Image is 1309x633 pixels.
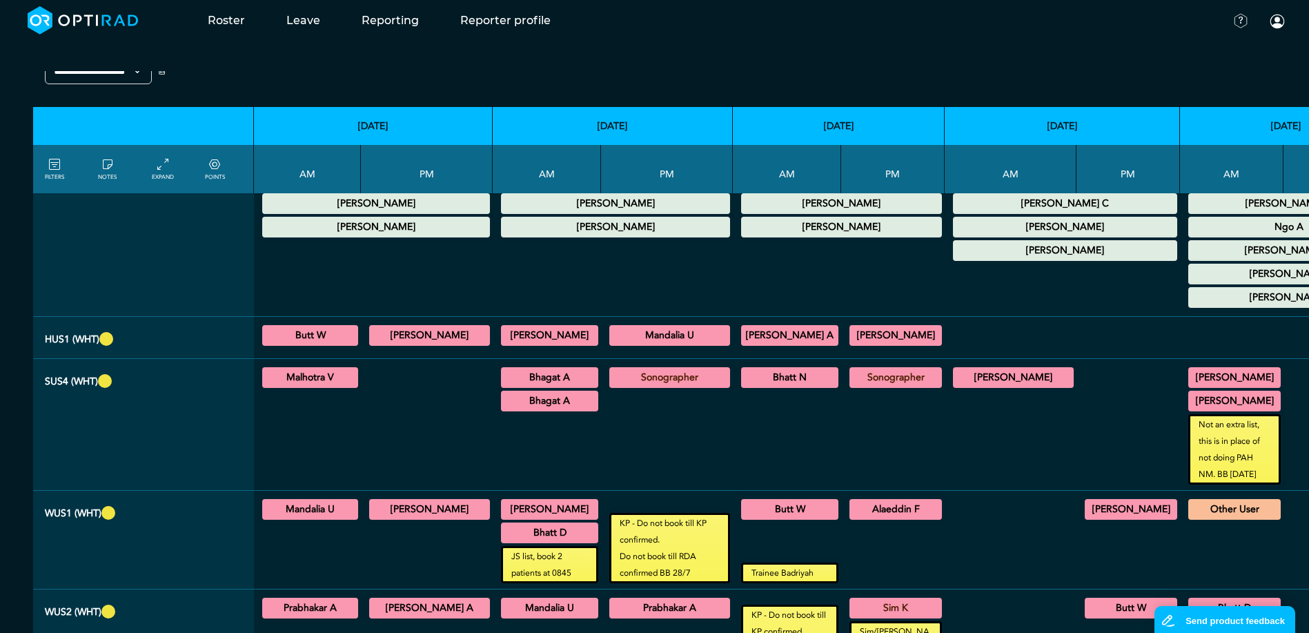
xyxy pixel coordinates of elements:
[264,501,356,518] summary: Mandalia U
[369,325,490,346] div: General US/US Gynaecology 14:00 - 16:30
[733,107,945,145] th: [DATE]
[1188,598,1281,619] div: US Diagnostic MSK/US Interventional MSK 09:00 - 12:30
[264,327,356,344] summary: Butt W
[501,325,598,346] div: US Head & Neck/US Interventional H&N 09:15 - 12:15
[262,217,490,237] div: Other Leave 00:00 - 23:59
[262,193,490,214] div: Other Leave 00:00 - 23:59
[743,565,836,581] small: Trainee Badriyah
[1188,391,1281,411] div: General US/US Diagnostic MSK 11:00 - 12:00
[501,391,598,411] div: US Interventional MSK 11:15 - 12:15
[264,195,488,212] summary: [PERSON_NAME]
[501,367,598,388] div: US Diagnostic MSK/US General Adult 09:00 - 11:15
[503,369,596,386] summary: Bhagat A
[1190,393,1279,409] summary: [PERSON_NAME]
[955,195,1175,212] summary: [PERSON_NAME] C
[743,369,836,386] summary: Bhatt N
[955,369,1072,386] summary: [PERSON_NAME]
[369,598,490,619] div: US Contrast 14:00 - 16:00
[1087,501,1175,518] summary: [PERSON_NAME]
[1188,499,1281,520] div: Used by IR all morning 07:00 - 08:00
[503,501,596,518] summary: [PERSON_NAME]
[501,523,598,543] div: US Interventional MSK/US Diagnostic MSK 11:00 - 12:40
[1085,598,1177,619] div: US General Adult 14:00 - 16:30
[743,327,836,344] summary: [PERSON_NAME] A
[601,145,733,193] th: PM
[609,367,730,388] div: US General Adult 14:00 - 16:30
[361,145,493,193] th: PM
[254,145,361,193] th: AM
[611,515,728,581] small: KP - Do not book till KP confirmed. Do not book till RDA confirmed BB 28/7
[33,359,254,491] th: SUS4 (WHT)
[611,327,728,344] summary: Mandalia U
[1087,600,1175,616] summary: Butt W
[98,157,117,182] a: show/hide notes
[262,598,358,619] div: US General Adult 09:00 - 12:30
[953,240,1177,261] div: Other Leave 00:00 - 23:59
[609,598,730,619] div: CT Urology 14:00 - 16:30
[371,501,488,518] summary: [PERSON_NAME]
[611,369,728,386] summary: Sonographer
[1076,145,1180,193] th: PM
[852,369,940,386] summary: Sonographer
[371,600,488,616] summary: [PERSON_NAME] A
[45,157,64,182] a: FILTERS
[254,107,493,145] th: [DATE]
[849,499,942,520] div: General US 13:00 - 16:30
[1190,600,1279,616] summary: Bhatt D
[503,548,596,581] small: JS list, book 2 patients at 0845
[741,325,838,346] div: US Contrast/General US 08:30 - 12:30
[262,367,358,388] div: General US/US Diagnostic MSK/US Gynaecology/US Interventional H&N/US Interventional MSK/US Interv...
[849,367,942,388] div: US General Adult 14:00 - 16:30
[841,145,945,193] th: PM
[501,499,598,520] div: General US/US Diagnostic MSK 08:45 - 11:00
[741,193,942,214] div: Other Leave 00:00 - 23:59
[852,501,940,518] summary: Alaeddin F
[493,107,733,145] th: [DATE]
[955,242,1175,259] summary: [PERSON_NAME]
[1180,145,1283,193] th: AM
[503,600,596,616] summary: Mandalia U
[28,6,139,35] img: brand-opti-rad-logos-blue-and-white-d2f68631ba2948856bd03f2d395fb146ddc8fb01b4b6e9315ea85fa773367...
[743,195,940,212] summary: [PERSON_NAME]
[503,525,596,541] summary: Bhatt D
[852,327,940,344] summary: [PERSON_NAME]
[743,219,940,235] summary: [PERSON_NAME]
[33,491,254,590] th: WUS1 (WHT)
[741,499,838,520] div: US General Adult 08:30 - 12:30
[609,325,730,346] div: US General Paediatric 14:15 - 17:00
[1190,416,1279,483] small: Not an extra list, this is in place of not doing PAH NM. BB [DATE]
[33,317,254,359] th: HUS1 (WHT)
[205,157,225,182] a: collapse/expand expected points
[945,107,1180,145] th: [DATE]
[743,501,836,518] summary: Butt W
[501,217,730,237] div: Other Leave 00:00 - 23:59
[953,217,1177,237] div: Other Leave 00:00 - 23:59
[264,369,356,386] summary: Malhotra V
[849,325,942,346] div: General US/US Diagnostic MSK/US Interventional MSK 13:30 - 16:30
[369,499,490,520] div: General US/US Diagnostic MSK 14:00 - 16:30
[152,157,174,182] a: collapse/expand entries
[1188,367,1281,388] div: General US/US Diagnostic MSK 09:00 - 10:00
[493,145,601,193] th: AM
[955,219,1175,235] summary: [PERSON_NAME]
[741,367,838,388] div: US Interventional MSK 08:30 - 12:00
[262,499,358,520] div: US General Paediatric 09:00 - 12:30
[1190,369,1279,386] summary: [PERSON_NAME]
[264,600,356,616] summary: Prabhakar A
[264,219,488,235] summary: [PERSON_NAME]
[953,367,1074,388] div: General US/US Head & Neck/US Interventional H&N 09:15 - 12:45
[733,145,841,193] th: AM
[262,325,358,346] div: US General Adult 09:00 - 12:30
[945,145,1076,193] th: AM
[503,327,596,344] summary: [PERSON_NAME]
[953,193,1177,214] div: Maternity Leave 00:00 - 23:59
[741,217,942,237] div: Other Leave 00:00 - 23:59
[501,193,730,214] div: Other Leave 00:00 - 23:59
[503,219,728,235] summary: [PERSON_NAME]
[1085,499,1177,520] div: US Gynaecology 13:30 - 16:30
[501,598,598,619] div: US Diagnostic MSK/US Interventional MSK/US General Adult 09:00 - 12:00
[503,393,596,409] summary: Bhagat A
[852,600,940,616] summary: Sim K
[849,598,942,619] div: US General Adult 13:00 - 16:30
[371,327,488,344] summary: [PERSON_NAME]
